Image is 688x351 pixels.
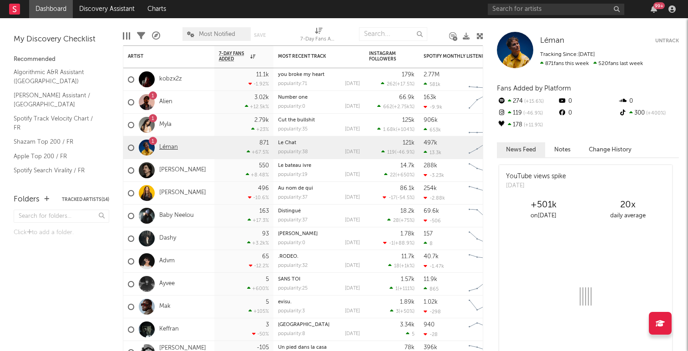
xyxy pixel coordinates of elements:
[401,264,413,269] span: +1k %
[402,72,415,78] div: 179k
[387,150,395,155] span: 119
[424,172,444,178] div: -3.23k
[377,104,415,110] div: ( )
[246,172,269,178] div: +8.48 %
[501,211,586,221] div: on [DATE]
[159,235,176,242] a: Dashy
[424,195,445,201] div: -2.88k
[159,212,194,220] a: Baby Neelou
[278,72,360,77] div: you broke my heart
[522,111,543,116] span: -46.9 %
[424,254,439,260] div: 40.7k
[424,150,441,155] div: 13.3k
[278,277,300,282] a: SANS TOI
[345,81,360,86] div: [DATE]
[424,127,441,133] div: 653k
[394,105,413,110] span: +2.75k %
[400,231,415,237] div: 1.78k
[400,218,413,223] span: +75 %
[248,81,269,87] div: -1.92 %
[345,331,360,336] div: [DATE]
[258,186,269,191] div: 496
[247,149,269,155] div: +67.5 %
[278,150,308,155] div: popularity: 38
[540,61,643,66] span: 520 fans last week
[424,186,437,191] div: 254k
[278,286,308,291] div: popularity: 25
[14,194,40,205] div: Folders
[424,72,440,78] div: 2.77M
[345,263,360,268] div: [DATE]
[345,172,360,177] div: [DATE]
[402,117,415,123] div: 125k
[278,140,360,145] div: Le Chat
[383,240,415,246] div: ( )
[300,34,337,45] div: 7-Day Fans Added (7-Day Fans Added)
[586,211,670,221] div: daily average
[465,273,506,296] svg: Chart title
[159,98,172,106] a: Alien
[618,107,679,119] div: 300
[424,345,437,351] div: 396k
[557,107,618,119] div: 0
[399,95,415,100] div: 66.9k
[488,4,624,15] input: Search for artists
[424,263,444,269] div: -1.47k
[396,309,399,314] span: 3
[403,140,415,146] div: 121k
[401,276,415,282] div: 1.57k
[384,172,415,178] div: ( )
[278,163,311,168] a: Le bateau ivre
[278,140,296,145] a: Le Chat
[278,309,305,314] div: popularity: 3
[506,172,566,181] div: YouTube views spike
[465,91,506,114] svg: Chart title
[497,119,557,131] div: 178
[278,322,360,327] div: PALERMO
[278,127,308,132] div: popularity: 35
[14,90,100,109] a: [PERSON_NAME] Assistant / [GEOGRAPHIC_DATA]
[424,81,440,87] div: 581k
[369,51,401,62] div: Instagram Followers
[540,52,595,57] span: Tracking Since: [DATE]
[345,150,360,155] div: [DATE]
[424,140,437,146] div: 497k
[266,322,269,328] div: 3
[383,127,396,132] span: 1.68k
[387,82,395,87] span: 262
[540,36,564,45] a: Léman
[14,151,100,161] a: Apple Top 200 / FR
[393,218,399,223] span: 28
[345,104,360,109] div: [DATE]
[400,208,415,214] div: 18.2k
[278,300,292,305] a: evisu.
[501,200,586,211] div: +501k
[14,165,100,175] a: Spotify Search Virality / FR
[465,250,506,273] svg: Chart title
[651,5,657,13] button: 99+
[345,309,360,314] div: [DATE]
[465,296,506,318] svg: Chart title
[278,241,305,246] div: popularity: 0
[249,263,269,269] div: -12.2 %
[400,309,413,314] span: +50 %
[465,114,506,136] svg: Chart title
[278,172,308,177] div: popularity: 19
[14,34,109,45] div: My Discovery Checklist
[152,23,160,49] div: A&R Pipeline
[506,181,566,191] div: [DATE]
[14,54,109,65] div: Recommended
[618,95,679,107] div: 0
[254,33,266,38] button: Save
[278,345,360,350] div: Un pied dans la casa
[394,264,400,269] span: 18
[278,104,305,109] div: popularity: 0
[278,231,360,236] div: ASHANTI
[381,149,415,155] div: ( )
[259,208,269,214] div: 163
[278,72,324,77] a: you broke my heart
[159,280,175,288] a: Ayvee
[424,309,441,315] div: -298
[424,208,439,214] div: 69.6k
[259,140,269,146] div: 871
